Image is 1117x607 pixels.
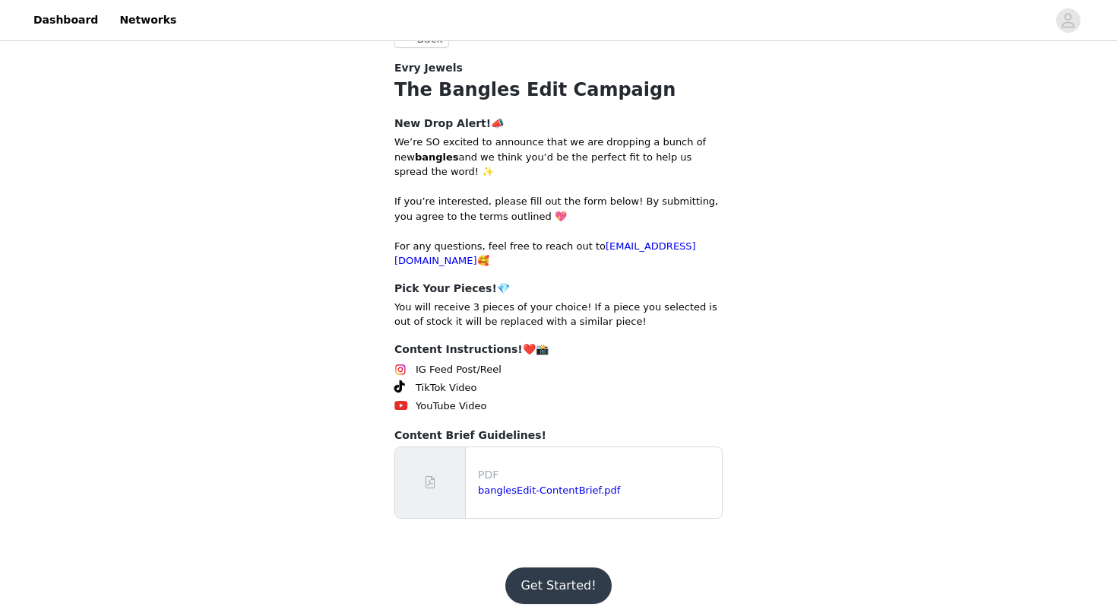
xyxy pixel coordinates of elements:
span: TikTok Video [416,380,476,396]
button: Get Started! [505,567,611,604]
a: Networks [110,3,185,37]
img: Instagram Icon [394,364,407,376]
div: avatar [1061,8,1075,33]
h4: Content Brief Guidelines! [394,427,723,443]
span: Evry Jewels [394,60,463,76]
a: banglesEdit-ContentBrief.pdf [478,485,620,496]
h4: Pick Your Pieces!💎 [394,281,723,297]
a: Dashboard [24,3,107,37]
span: YouTube Video [416,399,486,414]
p: You will receive 3 pieces of your choice! If a piece you selected is out of stock it will be repl... [394,300,723,329]
strong: bangles [415,151,459,163]
p: We’re SO excited to announce that we are dropping a bunch of new and we think you’d be the perfec... [394,135,723,180]
p: If you’re interested, please fill out the form below! By submitting, you agree to the terms outli... [394,194,723,224]
p: PDF [478,467,716,483]
h4: New Drop Alert!📣 [394,116,723,132]
p: For any questions, feel free to reach out to 🥰 [394,239,723,269]
h1: The Bangles Edit Campaign [394,76,723,103]
span: IG Feed Post/Reel [416,362,502,377]
h4: Content Instructions!❤️📸 [394,342,723,358]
